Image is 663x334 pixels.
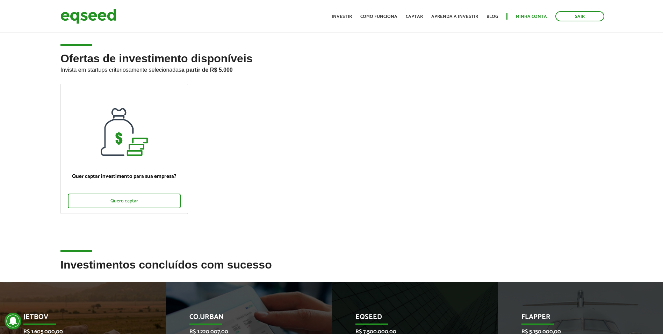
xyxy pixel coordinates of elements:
[23,313,132,325] p: JetBov
[181,67,233,73] strong: a partir de R$ 5.000
[189,313,298,325] p: Co.Urban
[516,14,547,19] a: Minha conta
[60,84,188,214] a: Quer captar investimento para sua empresa? Quero captar
[68,173,181,180] p: Quer captar investimento para sua empresa?
[60,65,603,73] p: Invista em startups criteriosamente selecionadas
[60,7,116,26] img: EqSeed
[555,11,604,21] a: Sair
[355,313,464,325] p: EqSeed
[60,53,603,84] h2: Ofertas de investimento disponíveis
[431,14,478,19] a: Aprenda a investir
[360,14,397,19] a: Como funciona
[332,14,352,19] a: Investir
[60,259,603,281] h2: Investimentos concluídos com sucesso
[406,14,423,19] a: Captar
[487,14,498,19] a: Blog
[521,313,630,325] p: Flapper
[68,194,181,208] div: Quero captar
